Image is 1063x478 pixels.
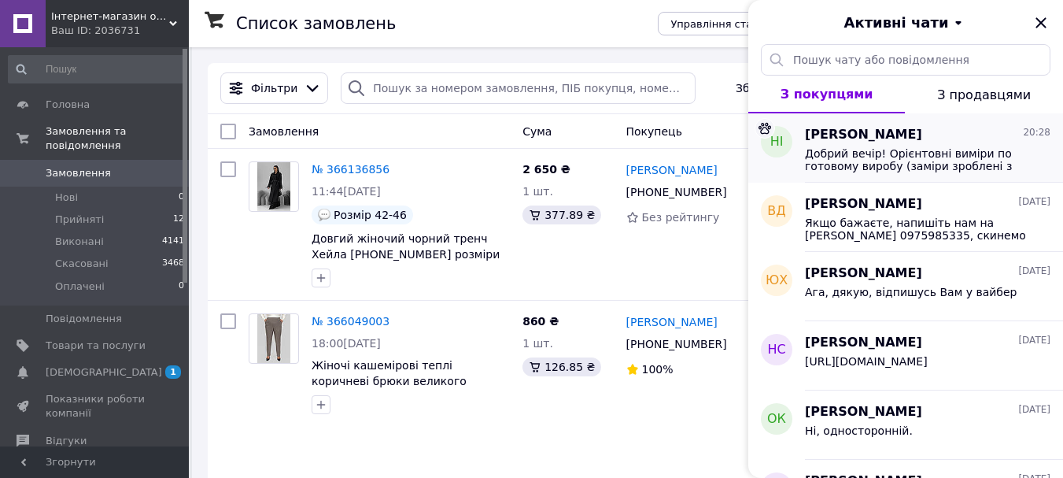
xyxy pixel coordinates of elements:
a: Фото товару [249,161,299,212]
span: ЮХ [766,272,788,290]
span: Інтернет-магазин одягу "Варвара" [51,9,169,24]
button: Управління статусами [658,12,803,35]
span: Розмір 42-46 [334,209,407,221]
span: [DATE] [1018,403,1050,417]
span: Оплачені [55,280,105,294]
button: З продавцями [905,76,1063,113]
span: 2 650 ₴ [522,163,570,176]
div: 126.85 ₴ [522,358,601,376]
span: 0 [179,191,184,205]
h1: Список замовлень [236,14,396,33]
img: Фото товару [257,314,290,363]
span: [PERSON_NAME] [805,403,922,421]
button: З покупцями [748,76,905,113]
span: Ага, дякую, відпишусь Вам у вайбер [805,286,1017,298]
span: 1 [165,365,181,379]
button: ВД[PERSON_NAME][DATE]Якщо бажаєте, напишіть нам на [PERSON_NAME] 0975985335, скинемо відео. [748,183,1063,252]
span: Замовлення [46,166,111,180]
span: НС [767,341,785,359]
button: Активні чати [792,13,1019,33]
button: Ні[PERSON_NAME]20:28Добрий вечір! Орієнтовні виміри по готовому виробу (заміри зроблені з гумкою ... [748,113,1063,183]
span: 860 ₴ [522,315,559,328]
input: Пошук чату або повідомлення [761,44,1050,76]
div: 377.89 ₴ [522,206,601,224]
span: Cума [522,125,552,138]
a: № 366136856 [312,163,389,176]
span: 18:00[DATE] [312,337,381,350]
span: 100% [642,363,674,376]
span: Товари та послуги [46,339,146,353]
span: [URL][DOMAIN_NAME] [805,355,928,368]
span: Без рейтингу [642,211,720,224]
span: Замовлення [249,125,319,138]
span: [DATE] [1018,195,1050,209]
button: ок[PERSON_NAME][DATE]Ні, односторонній. [748,391,1063,460]
span: 1 шт. [522,185,553,198]
span: Добрий вечір! Орієнтовні виміри по готовому виробу (заміри зроблені з гумкою в вільному стані) р.... [805,147,1028,172]
span: Управління статусами [670,18,791,30]
span: Скасовані [55,257,109,271]
span: Замовлення та повідомлення [46,124,189,153]
input: Пошук за номером замовлення, ПІБ покупця, номером телефону, Email, номером накладної [341,72,696,104]
span: [PERSON_NAME] [805,195,922,213]
a: Жіночі кашемірові теплі коричневі брюки великого розміру 50 52 54 56 58 60 Міраж [312,359,501,403]
span: [DATE] [1018,334,1050,347]
span: Нові [55,191,78,205]
span: Фільтри [251,80,297,96]
span: Збережені фільтри: [736,80,851,96]
span: З продавцями [937,87,1031,102]
span: ВД [767,202,785,220]
span: 3468 [162,257,184,271]
button: ЮХ[PERSON_NAME][DATE]Ага, дякую, відпишусь Вам у вайбер [748,252,1063,321]
a: Фото товару [249,313,299,364]
span: [PERSON_NAME] [805,265,922,283]
span: [PERSON_NAME] [805,334,922,352]
span: [DATE] [1018,265,1050,278]
span: 11:44[DATE] [312,185,381,198]
span: Виконані [55,235,104,249]
a: [PERSON_NAME] [626,162,718,178]
span: [PERSON_NAME] [805,126,922,144]
span: Відгуки [46,434,87,448]
img: :speech_balloon: [318,209,330,221]
span: Повідомлення [46,312,122,326]
span: 12 [173,213,184,227]
a: Довгий жіночий чорний тренч Хейла [PHONE_NUMBER] розміри [312,232,500,261]
span: З покупцями [781,87,873,102]
button: НС[PERSON_NAME][DATE][URL][DOMAIN_NAME] [748,321,1063,391]
div: [PHONE_NUMBER] [623,333,730,355]
a: № 366049003 [312,315,389,328]
div: [PHONE_NUMBER] [623,181,730,203]
div: Ваш ID: 2036731 [51,24,189,38]
span: 1 шт. [522,337,553,350]
span: 20:28 [1023,126,1050,139]
span: ок [767,410,786,428]
span: Показники роботи компанії [46,392,146,421]
span: Ні, односторонній. [805,424,913,437]
span: Ні [770,133,784,151]
span: Покупець [626,125,682,138]
span: Якщо бажаєте, напишіть нам на [PERSON_NAME] 0975985335, скинемо відео. [805,217,1028,242]
input: Пошук [8,55,186,83]
span: [DEMOGRAPHIC_DATA] [46,365,162,380]
img: Фото товару [257,162,290,211]
span: Головна [46,98,90,112]
span: 0 [179,280,184,294]
a: [PERSON_NAME] [626,314,718,330]
span: Активні чати [843,13,948,33]
button: Закрити [1032,13,1050,32]
span: Прийняті [55,213,104,227]
span: 4141 [162,235,184,249]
